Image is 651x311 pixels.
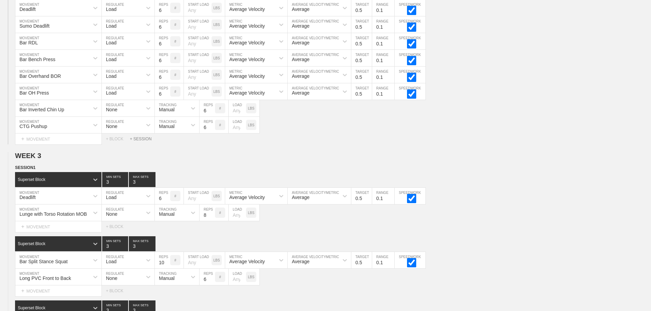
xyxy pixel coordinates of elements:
[19,23,50,29] div: Sumo Deadlift
[174,258,176,262] p: #
[184,188,212,204] input: Any
[15,165,36,170] span: SESSION 1
[174,6,176,10] p: #
[229,73,265,79] div: Average Velocity
[18,241,45,246] div: Superset Block
[106,23,117,29] div: Load
[219,123,221,127] p: #
[106,90,117,96] div: Load
[184,252,212,268] input: Any
[21,224,24,229] span: +
[292,23,310,29] div: Average
[248,275,255,279] p: LBS
[184,67,212,83] input: Any
[229,90,265,96] div: Average Velocity
[106,211,117,217] div: None
[214,258,220,262] p: LBS
[174,73,176,77] p: #
[229,117,246,133] input: Any
[19,275,71,281] div: Long PVC Front to Back
[214,56,220,60] p: LBS
[106,57,117,62] div: Load
[214,73,220,77] p: LBS
[214,6,220,10] p: LBS
[174,194,176,198] p: #
[18,177,45,182] div: Superset Block
[106,195,117,200] div: Load
[21,288,24,294] span: +
[214,90,220,94] p: LBS
[129,172,155,187] input: None
[214,194,220,198] p: LBS
[106,288,130,293] div: + BLOCK
[159,275,175,281] div: Manual
[15,152,41,159] span: WEEK 3
[229,259,265,264] div: Average Velocity
[18,306,45,310] div: Superset Block
[15,133,102,145] div: MOVEMENT
[292,195,310,200] div: Average
[106,259,117,264] div: Load
[106,40,117,45] div: Load
[184,33,212,50] input: Any
[130,137,157,141] div: + SESSION
[19,73,61,79] div: Bar Overhand BOR
[106,137,130,141] div: + BLOCK
[219,275,221,279] p: #
[174,56,176,60] p: #
[174,40,176,43] p: #
[19,211,87,217] div: Lunge with Torso Rotation MOB
[214,23,220,27] p: LBS
[229,23,265,29] div: Average Velocity
[229,57,265,62] div: Average Velocity
[229,100,246,116] input: Any
[248,123,255,127] p: LBS
[528,232,651,311] iframe: Chat Widget
[19,6,36,12] div: Deadlift
[229,6,265,12] div: Average Velocity
[106,224,130,229] div: + BLOCK
[219,107,221,110] p: #
[19,195,36,200] div: Deadlift
[15,285,102,297] div: MOVEMENT
[159,211,175,217] div: Manual
[248,107,255,110] p: LBS
[229,195,265,200] div: Average Velocity
[159,107,175,112] div: Manual
[229,204,246,221] input: Any
[19,259,68,264] div: Bar Split Stance Squat
[19,40,38,45] div: Bar RDL
[106,6,117,12] div: Load
[292,259,310,264] div: Average
[21,136,24,142] span: +
[19,107,64,112] div: Bar Inverted Chin Up
[106,275,117,281] div: None
[292,40,310,45] div: Average
[106,124,117,129] div: None
[248,211,255,215] p: LBS
[229,269,246,285] input: Any
[219,211,221,215] p: #
[19,90,49,96] div: Bar OH Press
[292,73,310,79] div: Average
[184,16,212,33] input: Any
[292,6,310,12] div: Average
[184,50,212,66] input: Any
[159,124,175,129] div: Manual
[292,90,310,96] div: Average
[129,236,155,251] input: None
[15,221,102,232] div: MOVEMENT
[19,124,47,129] div: CTG Pushup
[106,73,117,79] div: Load
[184,83,212,100] input: Any
[292,57,310,62] div: Average
[174,23,176,27] p: #
[229,40,265,45] div: Average Velocity
[214,40,220,43] p: LBS
[174,90,176,94] p: #
[106,107,117,112] div: None
[19,57,55,62] div: Bar Bench Press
